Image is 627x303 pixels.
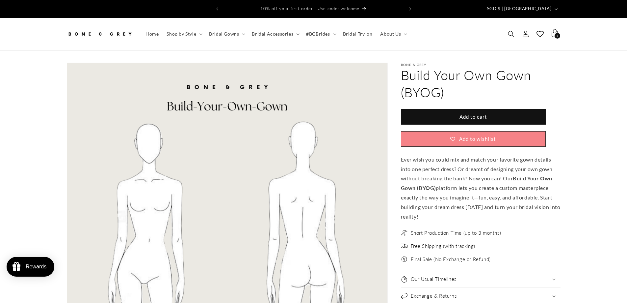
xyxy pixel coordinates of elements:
[64,24,135,44] a: Bone and Grey Bridal
[376,27,410,41] summary: About Us
[210,3,224,15] button: Previous announcement
[487,6,552,12] span: SGD $ | [GEOGRAPHIC_DATA]
[401,63,561,67] p: Bone & Grey
[411,243,475,250] span: Free Shipping (with tracking)
[26,264,46,270] div: Rewards
[260,6,359,11] span: 10% off your first order | Use code: welcome
[411,276,457,283] h2: Our Usual Timelines
[401,256,407,262] img: offer.png
[67,27,133,41] img: Bone and Grey Bridal
[411,230,501,236] span: Short Production Time (up to 3 months)
[142,27,163,41] a: Home
[163,27,205,41] summary: Shop by Style
[401,155,561,222] p: Ever wish you could mix and match your favorite gown details into one perfect dress? Or dreamt of...
[483,3,561,15] button: SGD $ | [GEOGRAPHIC_DATA]
[401,229,407,236] img: needle.png
[380,31,401,37] span: About Us
[302,27,339,41] summary: #BGBrides
[403,3,417,15] button: Next announcement
[205,27,248,41] summary: Bridal Gowns
[339,27,377,41] a: Bridal Try-on
[411,256,491,263] span: Final Sale (No Exchange or Refund)
[167,31,196,37] span: Shop by Style
[556,33,558,39] span: 1
[401,109,546,125] button: Add to cart
[248,27,302,41] summary: Bridal Accessories
[401,131,546,147] button: Add to wishlist
[209,31,239,37] span: Bridal Gowns
[306,31,330,37] span: #BGBrides
[504,27,518,41] summary: Search
[343,31,373,37] span: Bridal Try-on
[401,67,561,101] h1: Build Your Own Gown (BYOG)
[411,293,457,299] h2: Exchange & Returns
[401,271,561,288] summary: Our Usual Timelines
[145,31,159,37] span: Home
[252,31,293,37] span: Bridal Accessories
